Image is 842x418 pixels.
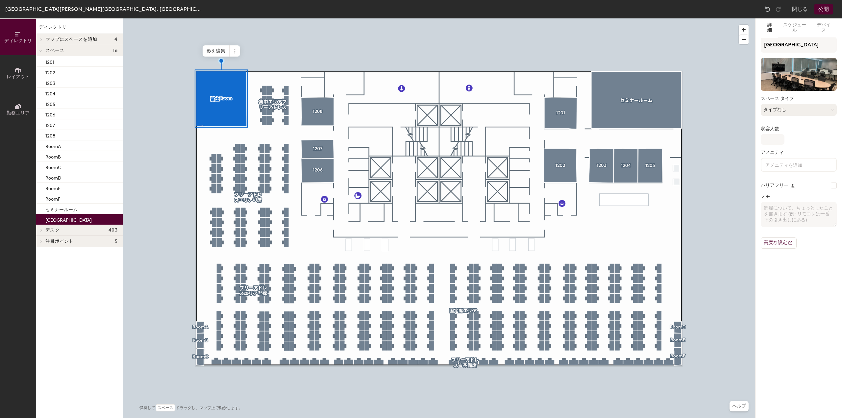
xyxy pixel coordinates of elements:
button: 高度な設定 [761,237,797,249]
span: レイアウト [7,74,30,80]
span: 形を編集 [203,45,230,57]
span: スペース [45,48,64,53]
span: デスク [45,228,60,233]
p: 1206 [45,110,55,118]
label: バリアフリー [761,183,788,188]
p: 1204 [45,89,55,97]
p: 1202 [45,68,55,76]
span: 4 [114,37,117,42]
input: アメニティを追加 [764,160,823,168]
button: スケジュール [778,18,811,37]
img: Undo [764,6,771,12]
span: マップにスペースを追加 [45,37,97,42]
span: 16 [113,48,117,53]
span: 403 [109,228,117,233]
p: セミナールーム [45,205,78,212]
p: 1207 [45,121,55,128]
img: The space named 富士Room [761,58,837,91]
label: スペース タイプ [761,96,837,101]
span: ディレクトリ [4,38,32,43]
img: Redo [775,6,781,12]
label: メモ [761,194,837,199]
div: [GEOGRAPHIC_DATA][PERSON_NAME][GEOGRAPHIC_DATA], [GEOGRAPHIC_DATA] [5,5,203,13]
button: デバイス [811,18,836,37]
p: [GEOGRAPHIC_DATA] [45,215,92,223]
p: RoomF [45,194,60,202]
h1: ディレクトリ [36,24,123,34]
p: 1208 [45,131,55,139]
p: RoomE [45,184,61,191]
p: RoomC [45,163,61,170]
p: RoomB [45,152,61,160]
label: 収容人数 [761,126,837,132]
span: 勤務エリア [7,110,30,116]
button: 公開 [814,4,833,14]
p: RoomD [45,173,61,181]
p: 1201 [45,58,54,65]
label: アメニティ [761,150,837,155]
p: 1203 [45,79,55,86]
p: 1205 [45,100,55,107]
button: タイプなし [761,104,837,116]
span: 注目ポイント [45,239,74,244]
span: 5 [115,239,117,244]
button: 閉じる [792,4,808,14]
button: 詳細 [761,18,778,37]
p: RoomA [45,142,61,149]
button: ヘルプ [730,401,749,411]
